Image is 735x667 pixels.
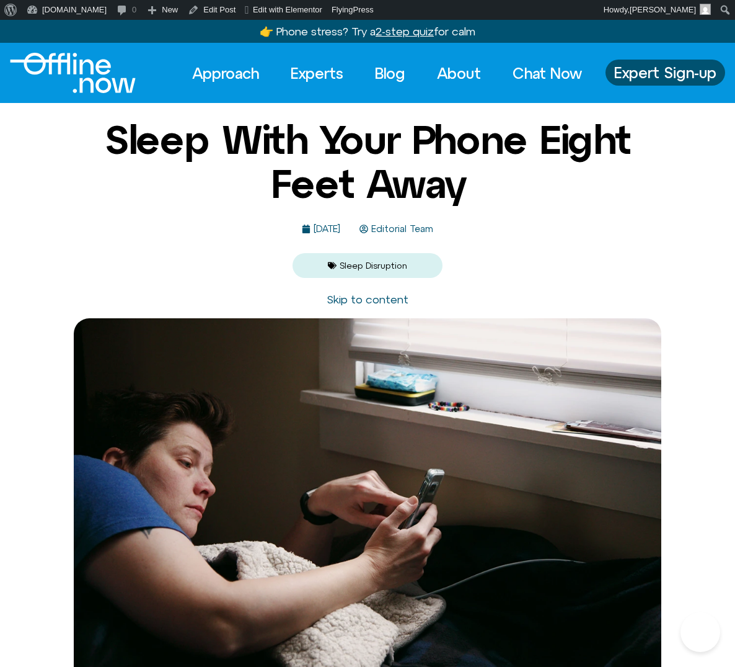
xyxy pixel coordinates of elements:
iframe: Botpress [680,612,720,652]
img: offline.now [10,53,136,93]
span: Editorial Team [368,224,433,235]
a: Experts [279,60,354,87]
a: Sleep Disruption [340,261,407,271]
a: Chat Now [501,60,593,87]
div: Logo [10,53,113,93]
a: Approach [181,60,270,87]
a: Editorial Team [359,224,433,235]
a: Expert Sign-up [605,60,725,86]
nav: Menu [181,60,593,87]
a: [DATE] [302,224,340,235]
time: [DATE] [314,223,340,234]
span: Edit with Elementor [253,5,322,14]
span: [PERSON_NAME] [630,5,696,14]
a: About [426,60,492,87]
h1: Sleep With Your Phone Eight Feet Away [67,118,668,205]
a: 👉 Phone stress? Try a2-step quizfor calm [260,25,475,38]
span: Expert Sign-up [614,65,716,81]
u: 2-step quiz [376,25,434,38]
a: Skip to content [327,293,408,306]
a: Blog [364,60,416,87]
